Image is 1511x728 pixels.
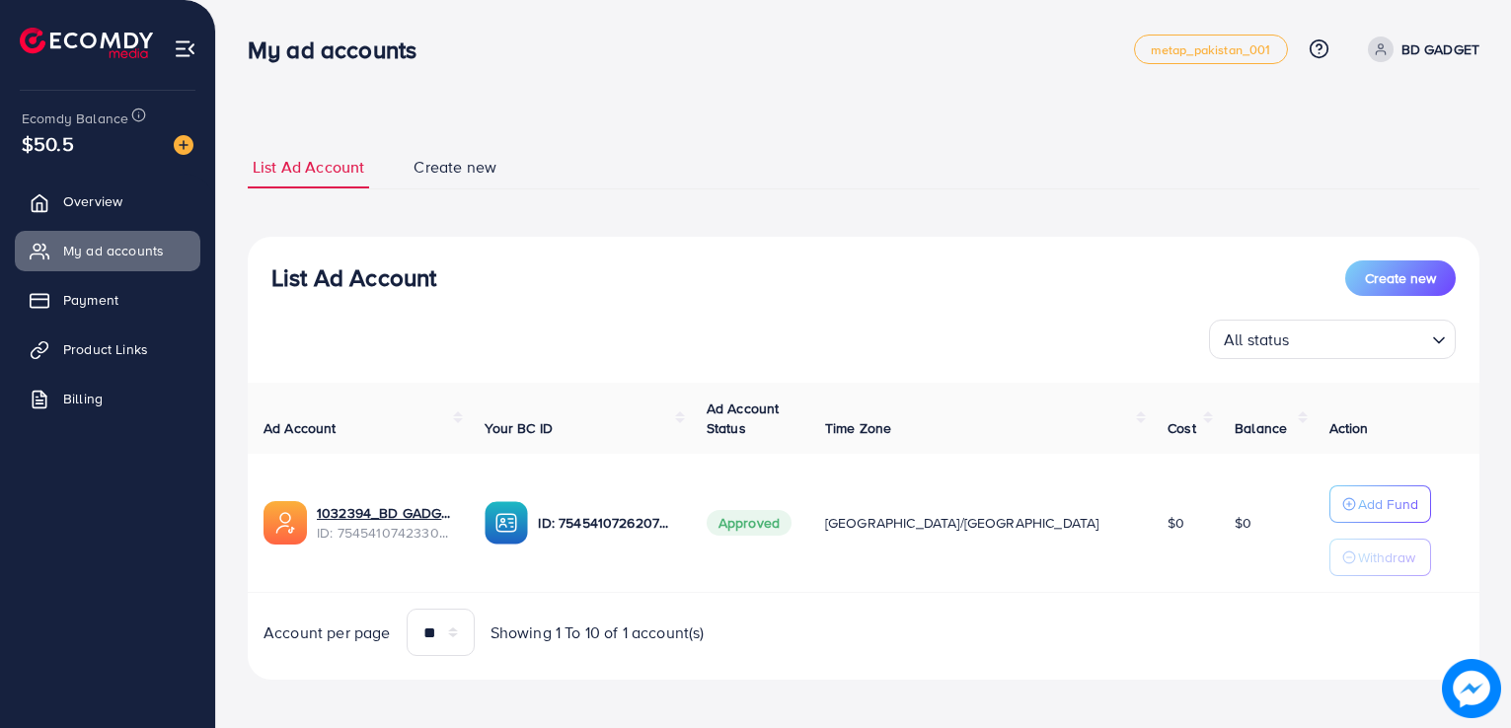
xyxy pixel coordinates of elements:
[317,503,453,544] div: <span class='underline'>1032394_BD GADGET_1756802951053</span></br>7545410742330425362
[1168,418,1196,438] span: Cost
[1134,35,1288,64] a: metap_pakistan_001
[1235,513,1251,533] span: $0
[264,418,337,438] span: Ad Account
[174,37,196,60] img: menu
[63,389,103,408] span: Billing
[15,329,200,369] a: Product Links
[1442,659,1501,718] img: image
[1151,43,1271,56] span: metap_pakistan_001
[1365,268,1436,288] span: Create new
[174,135,193,155] img: image
[253,156,364,179] span: List Ad Account
[271,263,436,292] h3: List Ad Account
[1401,37,1479,61] p: BD GADGET
[317,523,453,543] span: ID: 7545410742330425362
[20,28,153,58] img: logo
[1209,320,1456,359] div: Search for option
[1329,485,1431,523] button: Add Fund
[491,621,705,644] span: Showing 1 To 10 of 1 account(s)
[1329,539,1431,576] button: Withdraw
[15,182,200,221] a: Overview
[317,503,453,523] a: 1032394_BD GADGET_1756802951053
[1168,513,1184,533] span: $0
[264,621,391,644] span: Account per page
[15,231,200,270] a: My ad accounts
[707,399,780,438] span: Ad Account Status
[414,156,496,179] span: Create new
[22,109,128,128] span: Ecomdy Balance
[248,36,432,64] h3: My ad accounts
[1329,418,1369,438] span: Action
[63,241,164,260] span: My ad accounts
[1345,260,1456,296] button: Create new
[1358,546,1415,569] p: Withdraw
[264,501,307,545] img: ic-ads-acc.e4c84228.svg
[63,290,118,310] span: Payment
[63,191,122,211] span: Overview
[825,418,891,438] span: Time Zone
[707,510,792,536] span: Approved
[1360,36,1479,62] a: BD GADGET
[22,129,74,158] span: $50.5
[485,501,528,545] img: ic-ba-acc.ded83a64.svg
[1358,492,1418,516] p: Add Fund
[1235,418,1287,438] span: Balance
[485,418,553,438] span: Your BC ID
[15,280,200,320] a: Payment
[538,511,674,535] p: ID: 7545410726207471617
[1220,326,1294,354] span: All status
[15,379,200,418] a: Billing
[63,339,148,359] span: Product Links
[1296,322,1424,354] input: Search for option
[825,513,1099,533] span: [GEOGRAPHIC_DATA]/[GEOGRAPHIC_DATA]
